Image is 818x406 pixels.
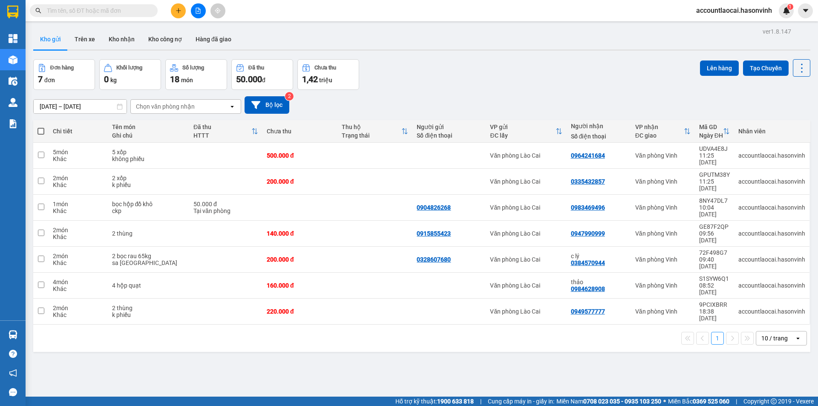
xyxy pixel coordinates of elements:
[267,308,333,315] div: 220.000 đ
[711,332,724,345] button: 1
[44,77,55,84] span: đơn
[635,256,691,263] div: Văn phòng Vinh
[53,305,103,311] div: 2 món
[267,282,333,289] div: 160.000 đ
[215,8,221,14] span: aim
[787,4,793,10] sup: 1
[53,175,103,181] div: 2 món
[795,335,801,342] svg: open
[571,204,605,211] div: 0983469496
[699,171,730,178] div: GPUTM38Y
[33,29,68,49] button: Kho gửi
[319,77,332,84] span: triệu
[53,259,103,266] div: Khác
[738,230,805,237] div: accountlaocai.hasonvinh
[245,96,289,114] button: Bộ lọc
[112,311,185,318] div: k phiếu
[34,100,127,113] input: Select a date range.
[181,77,193,84] span: món
[699,282,730,296] div: 08:52 [DATE]
[189,120,262,143] th: Toggle SortBy
[738,152,805,159] div: accountlaocai.hasonvinh
[699,256,730,270] div: 09:40 [DATE]
[571,279,627,285] div: thảo
[9,369,17,377] span: notification
[267,230,333,237] div: 140.000 đ
[699,204,730,218] div: 10:04 [DATE]
[571,152,605,159] div: 0964241684
[112,282,185,289] div: 4 hộp quạt
[195,8,201,14] span: file-add
[191,3,206,18] button: file-add
[635,282,691,289] div: Văn phòng Vinh
[738,178,805,185] div: accountlaocai.hasonvinh
[229,103,236,110] svg: open
[635,152,691,159] div: Văn phòng Vinh
[53,311,103,318] div: Khác
[693,398,729,405] strong: 0369 525 060
[763,27,791,36] div: ver 1.8.147
[9,119,17,128] img: solution-icon
[9,77,17,86] img: warehouse-icon
[35,8,41,14] span: search
[663,400,666,403] span: ⚪️
[738,128,805,135] div: Nhân viên
[417,132,481,139] div: Số điện thoại
[47,6,147,15] input: Tìm tên, số ĐT hoặc mã đơn
[112,181,185,188] div: k phiếu
[635,230,691,237] div: Văn phòng Vinh
[802,7,809,14] span: caret-down
[699,145,730,152] div: UDVA4E8J
[302,74,318,84] span: 1,42
[700,60,739,76] button: Lên hàng
[571,259,605,266] div: 0384570944
[112,259,185,266] div: sa pa
[50,65,74,71] div: Đơn hàng
[193,124,251,130] div: Đã thu
[342,132,401,139] div: Trạng thái
[571,133,627,140] div: Số điện thoại
[267,128,333,135] div: Chưa thu
[738,308,805,315] div: accountlaocai.hasonvinh
[417,230,451,237] div: 0915855423
[699,308,730,322] div: 18:38 [DATE]
[437,398,474,405] strong: 1900 633 818
[699,223,730,230] div: GE87F2QP
[761,334,788,343] div: 10 / trang
[9,98,17,107] img: warehouse-icon
[635,132,684,139] div: ĐC giao
[267,178,333,185] div: 200.000 đ
[112,201,185,207] div: bọc hộp đồ khô
[738,204,805,211] div: accountlaocai.hasonvinh
[231,59,293,90] button: Đã thu50.000đ
[9,330,17,339] img: warehouse-icon
[699,275,730,282] div: S1SYW6Q1
[53,285,103,292] div: Khác
[68,29,102,49] button: Trên xe
[699,197,730,204] div: 8NY47DL7
[165,59,227,90] button: Số lượng18món
[33,59,95,90] button: Đơn hàng7đơn
[236,74,262,84] span: 50.000
[668,397,729,406] span: Miền Bắc
[417,256,451,263] div: 0328607680
[488,397,554,406] span: Cung cấp máy in - giấy in:
[38,74,43,84] span: 7
[699,301,730,308] div: 9PCIXBRR
[556,397,661,406] span: Miền Nam
[112,175,185,181] div: 2 xốp
[490,204,562,211] div: Văn phòng Lào Cai
[53,128,103,135] div: Chi tiết
[689,5,779,16] span: accountlaocai.hasonvinh
[210,3,225,18] button: aim
[9,55,17,64] img: warehouse-icon
[490,178,562,185] div: Văn phòng Lào Cai
[112,253,185,259] div: 2 bọc rau 65kg
[267,256,333,263] div: 200.000 đ
[635,178,691,185] div: Văn phòng Vinh
[112,124,185,130] div: Tên món
[182,65,204,71] div: Số lượng
[53,253,103,259] div: 2 món
[9,34,17,43] img: dashboard-icon
[490,230,562,237] div: Văn phòng Lào Cai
